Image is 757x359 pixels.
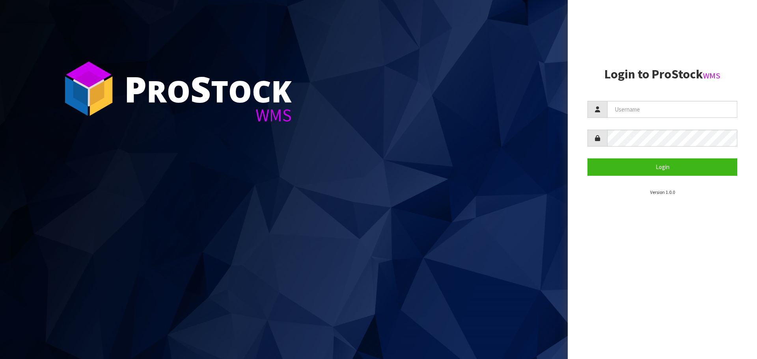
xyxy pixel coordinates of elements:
[124,71,292,106] div: ro tock
[587,67,737,81] h2: Login to ProStock
[607,101,737,118] input: Username
[124,106,292,124] div: WMS
[59,59,118,118] img: ProStock Cube
[190,65,211,113] span: S
[587,158,737,175] button: Login
[650,189,675,195] small: Version 1.0.0
[703,71,720,81] small: WMS
[124,65,147,113] span: P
